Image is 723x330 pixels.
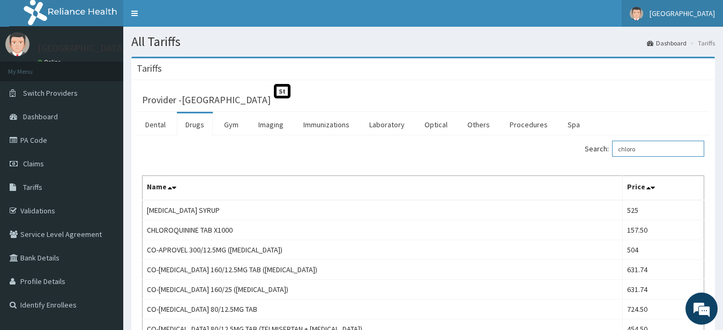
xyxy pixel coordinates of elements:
[137,113,174,136] a: Dental
[585,141,704,157] label: Search:
[622,240,704,260] td: 504
[176,5,202,31] div: Minimize live chat window
[501,113,556,136] a: Procedures
[215,113,247,136] a: Gym
[56,60,180,74] div: Chat with us now
[38,58,63,66] a: Online
[143,220,623,240] td: CHLOROQUININE TAB X1000
[5,218,204,255] textarea: Type your message and hit 'Enter'
[62,97,148,205] span: We're online!
[143,240,623,260] td: CO-APROVEL 300/12.5MG ([MEDICAL_DATA])
[622,260,704,280] td: 631.74
[647,39,687,48] a: Dashboard
[622,176,704,201] th: Price
[622,280,704,300] td: 631.74
[274,84,290,98] span: St
[622,220,704,240] td: 157.50
[23,182,42,192] span: Tariffs
[416,113,456,136] a: Optical
[650,9,715,18] span: [GEOGRAPHIC_DATA]
[295,113,358,136] a: Immunizations
[143,176,623,201] th: Name
[38,43,126,53] p: [GEOGRAPHIC_DATA]
[250,113,292,136] a: Imaging
[688,39,715,48] li: Tariffs
[143,280,623,300] td: CO-[MEDICAL_DATA] 160/25 ([MEDICAL_DATA])
[23,88,78,98] span: Switch Providers
[23,112,58,121] span: Dashboard
[143,260,623,280] td: CO-[MEDICAL_DATA] 160/12.5MG TAB ([MEDICAL_DATA])
[459,113,498,136] a: Others
[20,53,43,80] img: d_794563401_company_1708531726252_794563401
[612,141,704,157] input: Search:
[137,64,162,73] h3: Tariffs
[142,95,271,105] h3: Provider - [GEOGRAPHIC_DATA]
[143,300,623,319] td: CO-[MEDICAL_DATA] 80/12.5MG TAB
[23,159,44,168] span: Claims
[622,200,704,220] td: 525
[630,7,643,20] img: User Image
[177,113,213,136] a: Drugs
[5,32,29,56] img: User Image
[131,35,715,49] h1: All Tariffs
[143,200,623,220] td: [MEDICAL_DATA] SYRUP
[622,300,704,319] td: 724.50
[559,113,588,136] a: Spa
[361,113,413,136] a: Laboratory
